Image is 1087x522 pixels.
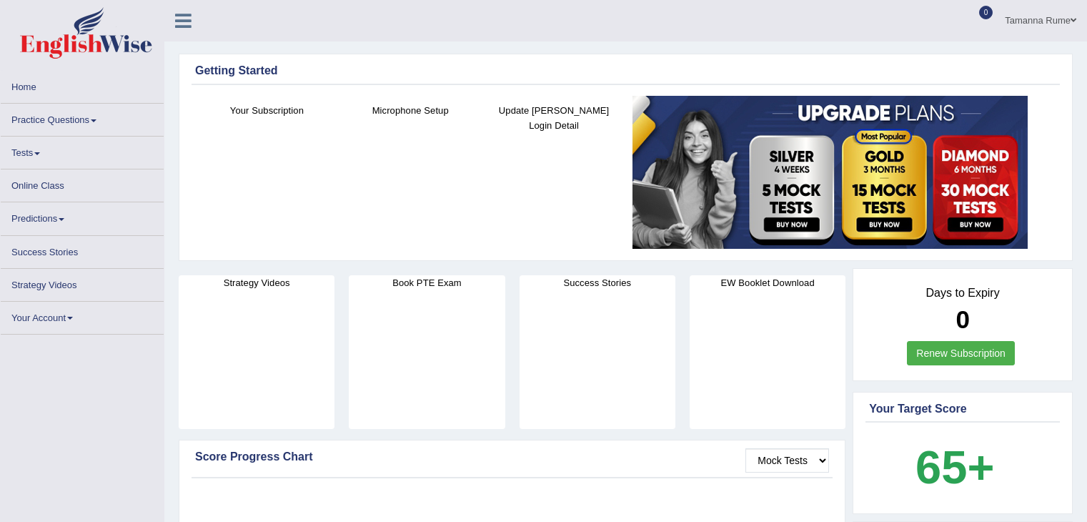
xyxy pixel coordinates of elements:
[690,275,845,290] h4: EW Booklet Download
[869,287,1056,300] h4: Days to Expiry
[1,302,164,330] a: Your Account
[956,305,969,333] b: 0
[869,400,1056,418] div: Your Target Score
[1,71,164,99] a: Home
[1,236,164,264] a: Success Stories
[1,269,164,297] a: Strategy Videos
[195,448,829,466] div: Score Progress Chart
[1,202,164,230] a: Predictions
[520,275,675,290] h4: Success Stories
[907,341,1015,365] a: Renew Subscription
[1,104,164,132] a: Practice Questions
[195,62,1056,79] div: Getting Started
[632,96,1028,249] img: small5.jpg
[202,103,332,118] h4: Your Subscription
[1,169,164,197] a: Online Class
[179,275,334,290] h4: Strategy Videos
[349,275,505,290] h4: Book PTE Exam
[915,441,994,493] b: 65+
[1,137,164,164] a: Tests
[979,6,993,19] span: 0
[346,103,475,118] h4: Microphone Setup
[490,103,619,133] h4: Update [PERSON_NAME] Login Detail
